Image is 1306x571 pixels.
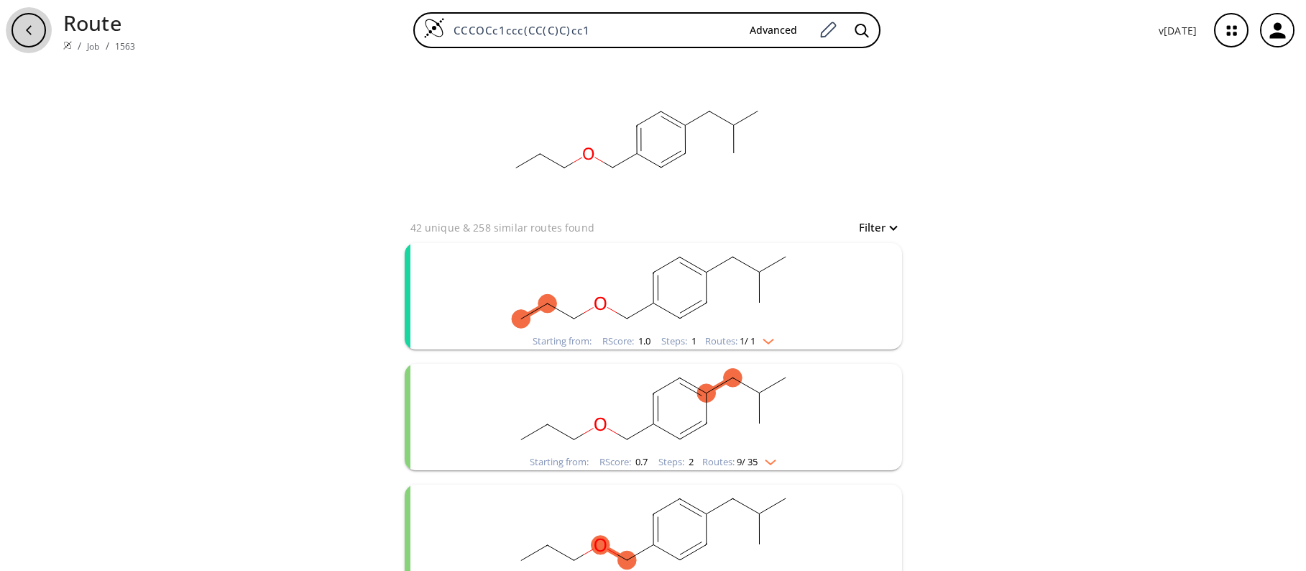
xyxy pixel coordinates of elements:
div: Steps : [661,337,696,346]
svg: CCCOCc1ccc(CC(C)C)cc1 [466,243,840,333]
button: Advanced [738,17,809,44]
div: Steps : [658,457,694,467]
p: Route [63,7,135,38]
svg: CCCOCc1ccc(CC(C)C)cc1 [466,364,840,454]
span: 1 [689,334,696,347]
div: Routes: [702,457,776,467]
img: Down [755,333,774,344]
p: v [DATE] [1159,23,1197,38]
span: 1 / 1 [740,337,755,346]
div: Starting from: [530,457,589,467]
li: / [78,38,81,53]
svg: CCCOCc1ccc(CC(C)C)cc1 [493,60,781,219]
img: Logo Spaya [423,17,445,39]
span: 0.7 [633,455,648,468]
a: 1563 [115,40,136,52]
div: RScore : [602,337,650,346]
img: Down [758,454,776,465]
input: Enter SMILES [445,23,738,37]
a: Job [87,40,99,52]
li: / [106,38,109,53]
button: Filter [850,222,896,233]
span: 9 / 35 [737,457,758,467]
div: RScore : [599,457,648,467]
div: Starting from: [533,337,592,346]
span: 1.0 [636,334,650,347]
div: Routes: [705,337,774,346]
img: Spaya logo [63,41,72,50]
span: 2 [686,455,694,468]
p: 42 unique & 258 similar routes found [410,220,594,235]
